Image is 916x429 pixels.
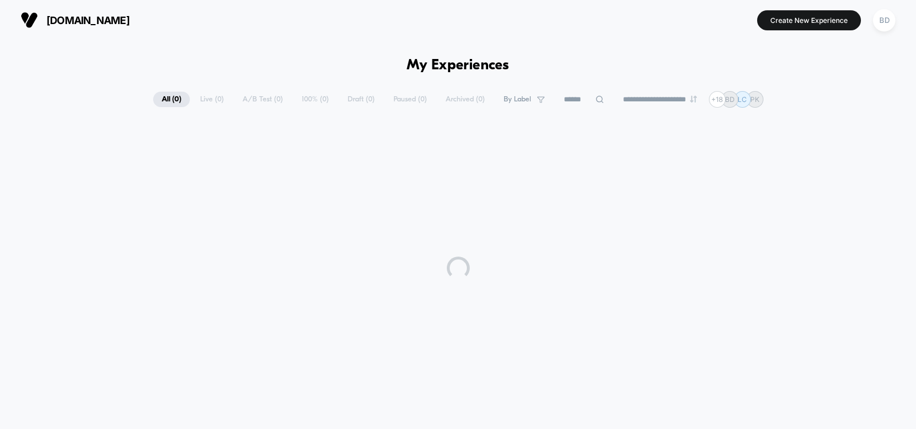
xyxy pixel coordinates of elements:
button: [DOMAIN_NAME] [17,11,133,29]
span: All ( 0 ) [153,92,190,107]
p: PK [750,95,759,104]
img: end [690,96,697,103]
h1: My Experiences [407,57,509,74]
p: LC [738,95,747,104]
div: BD [873,9,895,32]
div: + 18 [709,91,726,108]
button: Create New Experience [757,10,861,30]
p: BD [725,95,735,104]
span: [DOMAIN_NAME] [46,14,130,26]
span: By Label [504,95,531,104]
img: Visually logo [21,11,38,29]
button: BD [870,9,899,32]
